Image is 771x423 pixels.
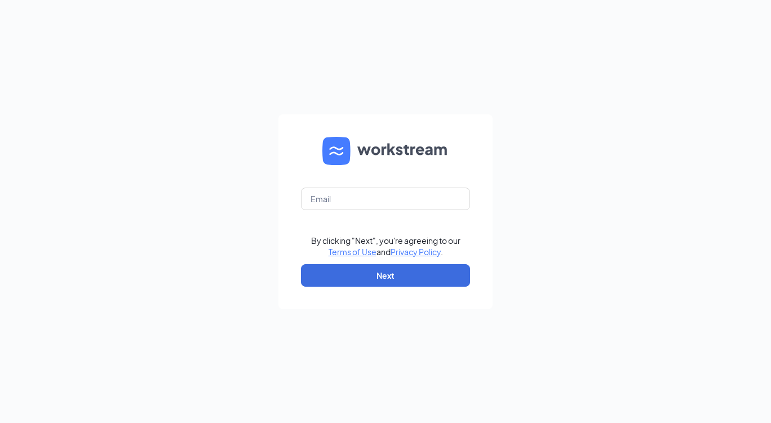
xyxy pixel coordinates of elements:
a: Privacy Policy [391,247,441,257]
div: By clicking "Next", you're agreeing to our and . [311,235,460,257]
button: Next [301,264,470,287]
img: WS logo and Workstream text [322,137,449,165]
input: Email [301,188,470,210]
a: Terms of Use [329,247,376,257]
